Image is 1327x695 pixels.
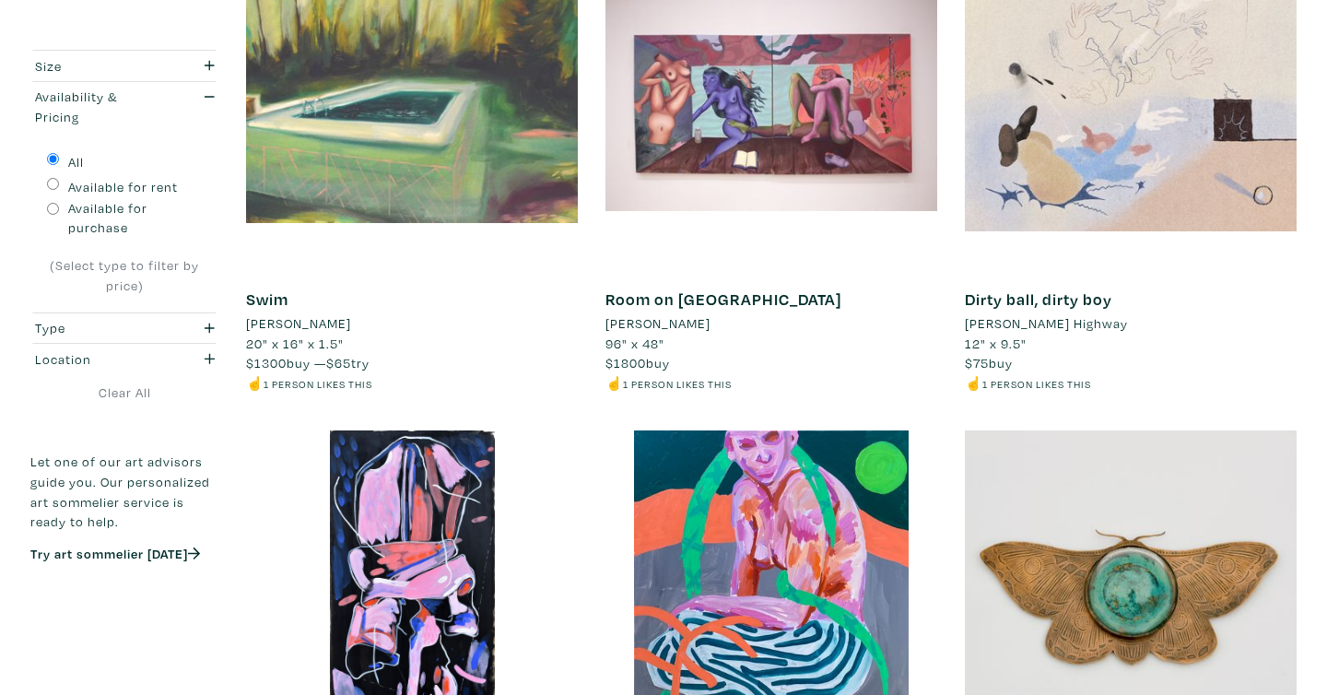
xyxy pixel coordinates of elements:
li: ☝️ [965,373,1297,394]
li: [PERSON_NAME] [246,313,351,334]
span: 20" x 16" x 1.5" [246,335,344,352]
iframe: Customer reviews powered by Trustpilot [30,582,218,620]
span: buy — try [246,354,370,371]
li: [PERSON_NAME] [605,313,710,334]
span: 96" x 48" [605,335,664,352]
li: ☝️ [605,373,937,394]
li: ☝️ [246,373,578,394]
span: buy [965,354,1013,371]
p: Let one of our art advisors guide you. Our personalized art sommelier service is ready to help. [30,452,218,531]
a: Dirty ball, dirty boy [965,289,1112,310]
span: $1300 [246,354,287,371]
label: All [68,152,84,172]
a: [PERSON_NAME] [246,313,578,334]
div: (Select type to filter by price) [47,255,202,295]
li: [PERSON_NAME] Highway [965,313,1128,334]
span: $75 [965,354,989,371]
div: Availability & Pricing [35,87,163,126]
small: 1 person likes this [623,377,732,391]
button: Size [30,51,218,81]
div: Type [35,318,163,338]
a: Try art sommelier [DATE] [30,545,200,562]
a: Swim [246,289,288,310]
span: buy [605,354,670,371]
button: Type [30,313,218,344]
span: $1800 [605,354,646,371]
span: $65 [326,354,351,371]
label: Available for purchase [68,198,203,238]
a: Clear All [30,383,218,403]
small: 1 person likes this [264,377,372,391]
a: Room on [GEOGRAPHIC_DATA] [605,289,841,310]
div: Size [35,56,163,77]
button: Location [30,344,218,374]
span: 12" x 9.5" [965,335,1027,352]
small: 1 person likes this [982,377,1091,391]
button: Availability & Pricing [30,82,218,132]
a: [PERSON_NAME] [605,313,937,334]
div: Location [35,349,163,370]
a: [PERSON_NAME] Highway [965,313,1297,334]
label: Available for rent [68,177,178,197]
